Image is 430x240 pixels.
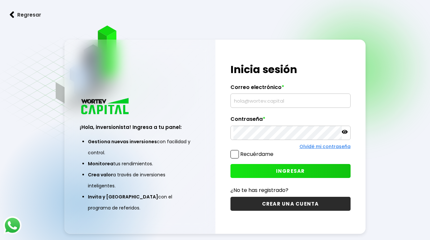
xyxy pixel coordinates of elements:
[88,158,192,169] li: tus rendimientos.
[80,97,131,116] img: logo_wortev_capital
[88,169,192,191] li: a través de inversiones inteligentes.
[80,123,200,131] h3: ¡Hola, inversionista! Ingresa a tu panel:
[230,62,351,77] h1: Inicia sesión
[88,191,192,213] li: con el programa de referidos.
[230,84,351,94] label: Correo electrónico
[230,164,351,178] button: INGRESAR
[3,216,21,234] img: logos_whatsapp-icon.242b2217.svg
[233,94,348,107] input: hola@wortev.capital
[88,160,113,167] span: Monitorea
[88,194,158,200] span: Invita y [GEOGRAPHIC_DATA]
[230,197,351,211] button: CREAR UNA CUENTA
[230,186,351,211] a: ¿No te has registrado?CREAR UNA CUENTA
[230,116,351,126] label: Contraseña
[10,11,14,18] img: flecha izquierda
[88,136,192,158] li: con facilidad y control.
[88,138,157,145] span: Gestiona nuevas inversiones
[88,171,113,178] span: Crea valor
[299,143,351,150] a: Olvidé mi contraseña
[230,186,351,194] p: ¿No te has registrado?
[276,168,305,174] span: INGRESAR
[240,150,273,158] label: Recuérdame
